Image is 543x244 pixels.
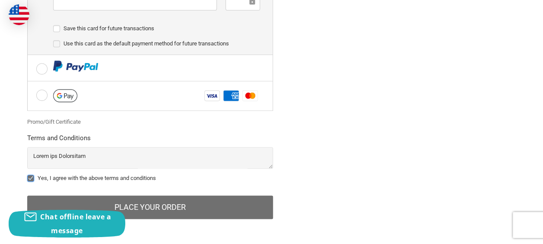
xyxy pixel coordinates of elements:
[40,212,111,235] span: Chat offline leave a message
[27,133,91,147] legend: Terms and Conditions
[9,210,125,238] button: Chat offline leave a message
[9,4,29,25] img: duty and tax information for United States
[53,40,260,47] label: Use this card as the default payment method for future transactions
[53,89,77,102] img: Google Pay icon
[27,175,273,182] label: Yes, I agree with the above terms and conditions
[53,61,98,71] img: PayPal icon
[27,119,81,125] a: Promo/Gift Certificate
[27,196,273,219] button: Place Your Order
[27,147,273,169] textarea: Lorem ips Dolorsitam Consectet adipisc Elit sed doei://tem.44i97.utl Etdolor ma aliq://eni.46a31....
[53,25,260,32] label: Save this card for future transactions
